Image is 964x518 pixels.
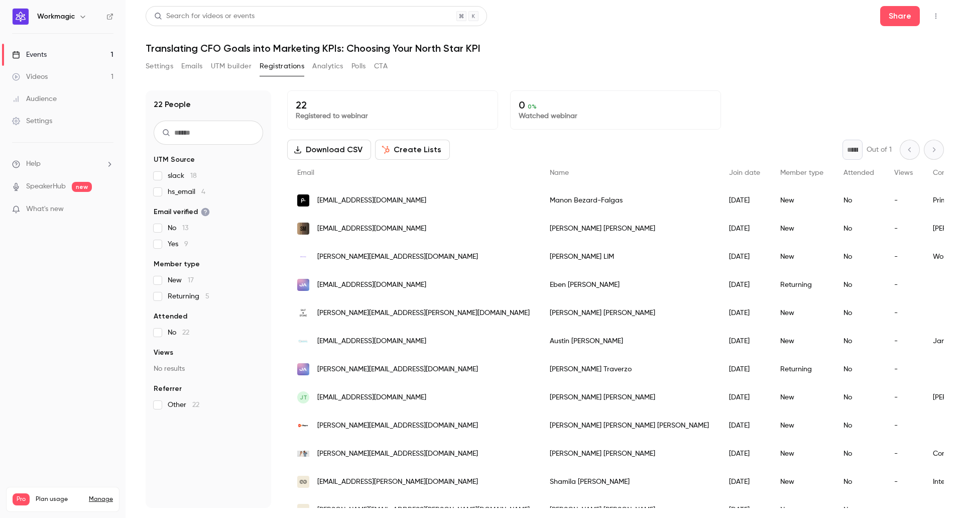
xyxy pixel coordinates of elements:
[719,383,770,411] div: [DATE]
[884,327,923,355] div: -
[317,308,530,319] span: [PERSON_NAME][EMAIL_ADDRESS][PERSON_NAME][DOMAIN_NAME]
[770,383,833,411] div: New
[37,12,75,22] h6: Workmagic
[146,58,173,74] button: Settings
[154,384,182,394] span: Referrer
[101,205,113,214] iframe: Noticeable Trigger
[168,275,194,285] span: New
[884,299,923,327] div: -
[287,140,371,160] button: Download CSV
[205,293,209,300] span: 5
[884,355,923,383] div: -
[317,280,426,290] span: [EMAIL_ADDRESS][DOMAIN_NAME]
[168,291,209,301] span: Returning
[297,251,309,263] img: workmagic.io
[540,383,719,411] div: [PERSON_NAME] [PERSON_NAME]
[260,58,304,74] button: Registrations
[154,11,255,22] div: Search for videos or events
[833,243,884,271] div: No
[297,504,309,516] img: integrabeautyinc.com
[190,172,197,179] span: 18
[12,116,52,126] div: Settings
[13,493,30,505] span: Pro
[146,42,944,54] h1: Translating CFO Goals into Marketing KPIs: Choosing Your North Star KPI
[297,194,309,206] img: primelis.com
[375,140,450,160] button: Create Lists
[770,215,833,243] div: New
[719,271,770,299] div: [DATE]
[550,169,569,176] span: Name
[317,505,530,515] span: [PERSON_NAME][EMAIL_ADDRESS][PERSON_NAME][DOMAIN_NAME]
[884,271,923,299] div: -
[154,155,195,165] span: UTM Source
[884,215,923,243] div: -
[540,327,719,355] div: Austin [PERSON_NAME]
[181,58,202,74] button: Emails
[880,6,920,26] button: Share
[26,204,64,215] span: What's new
[26,181,66,192] a: SpeakerHub
[182,225,188,232] span: 13
[540,299,719,327] div: [PERSON_NAME] [PERSON_NAME]
[297,363,309,375] img: open.store
[833,327,884,355] div: No
[297,279,309,291] img: open.store
[211,58,252,74] button: UTM builder
[89,495,113,503] a: Manage
[719,299,770,327] div: [DATE]
[154,207,210,217] span: Email verified
[780,169,823,176] span: Member type
[300,393,307,402] span: JT
[719,327,770,355] div: [DATE]
[719,355,770,383] div: [DATE]
[317,336,426,347] span: [EMAIL_ADDRESS][DOMAIN_NAME]
[540,468,719,496] div: Shamila [PERSON_NAME]
[154,98,191,111] h1: 22 People
[168,239,188,249] span: Yes
[317,195,426,206] span: [EMAIL_ADDRESS][DOMAIN_NAME]
[770,355,833,383] div: Returning
[833,299,884,327] div: No
[540,215,719,243] div: [PERSON_NAME] [PERSON_NAME]
[36,495,83,503] span: Plan usage
[188,277,194,284] span: 17
[719,411,770,440] div: [DATE]
[182,329,189,336] span: 22
[540,440,719,468] div: [PERSON_NAME] [PERSON_NAME]
[296,99,490,111] p: 22
[719,440,770,468] div: [DATE]
[894,169,913,176] span: Views
[168,171,197,181] span: slack
[168,400,199,410] span: Other
[833,186,884,215] div: No
[884,186,923,215] div: -
[297,420,309,432] img: lifeprofitness.com
[168,187,205,197] span: hs_email
[297,451,309,457] img: comfrt.com
[317,477,478,487] span: [EMAIL_ADDRESS][PERSON_NAME][DOMAIN_NAME]
[833,468,884,496] div: No
[374,58,388,74] button: CTA
[317,224,426,234] span: [EMAIL_ADDRESS][DOMAIN_NAME]
[884,440,923,468] div: -
[770,271,833,299] div: Returning
[184,241,188,248] span: 9
[296,111,490,121] p: Registered to webinar
[770,243,833,271] div: New
[884,243,923,271] div: -
[833,355,884,383] div: No
[770,327,833,355] div: New
[72,182,92,192] span: new
[519,99,712,111] p: 0
[833,440,884,468] div: No
[154,155,263,410] section: facet-groups
[770,468,833,496] div: New
[317,421,478,431] span: [PERSON_NAME][EMAIL_ADDRESS][DOMAIN_NAME]
[884,468,923,496] div: -
[317,252,478,262] span: [PERSON_NAME][EMAIL_ADDRESS][DOMAIN_NAME]
[154,364,263,374] p: No results
[317,449,478,459] span: [PERSON_NAME][EMAIL_ADDRESS][DOMAIN_NAME]
[297,335,309,347] img: januarydigital.com
[770,299,833,327] div: New
[13,9,29,25] img: Workmagic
